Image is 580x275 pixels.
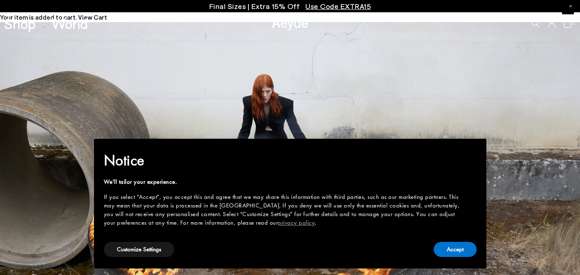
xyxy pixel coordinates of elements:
[470,144,476,157] span: ×
[104,242,174,257] button: Customize Settings
[104,178,464,186] div: We'll tailor your experience.
[278,219,315,227] a: privacy policy
[104,150,464,171] h2: Notice
[464,141,483,161] button: Close this notice
[104,193,464,227] div: If you select "Accept", you accept this and agree that we may share this information with third p...
[434,242,477,257] button: Accept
